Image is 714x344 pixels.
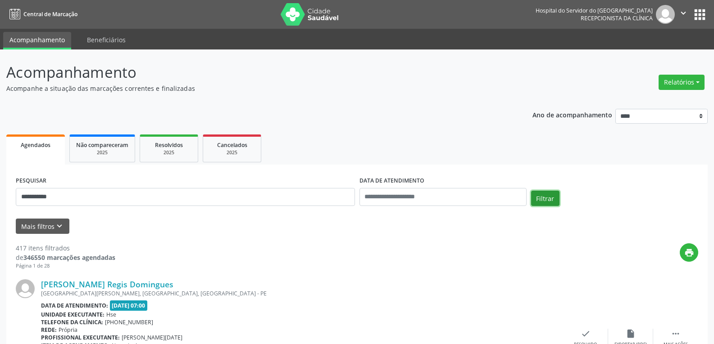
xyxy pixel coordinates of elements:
a: Beneficiários [81,32,132,48]
div: Página 1 de 28 [16,262,115,270]
b: Data de atendimento: [41,302,108,309]
span: Resolvidos [155,141,183,149]
span: Própria [59,326,77,334]
button: print [680,243,698,262]
button: apps [692,7,708,22]
span: [PERSON_NAME][DATE] [122,334,182,341]
span: [PHONE_NUMBER] [105,318,153,326]
div: Hospital do Servidor do [GEOGRAPHIC_DATA] [536,7,653,14]
i: insert_drive_file [626,329,636,339]
span: Cancelados [217,141,247,149]
img: img [16,279,35,298]
div: de [16,253,115,262]
a: Acompanhamento [3,32,71,49]
span: Hse [106,311,116,318]
p: Ano de acompanhamento [532,109,612,120]
strong: 346550 marcações agendadas [23,253,115,262]
div: 2025 [76,149,128,156]
img: img [656,5,675,24]
i: check [581,329,591,339]
button: Filtrar [531,191,559,206]
i:  [671,329,681,339]
b: Telefone da clínica: [41,318,103,326]
span: Recepcionista da clínica [581,14,653,22]
span: Central de Marcação [23,10,77,18]
div: 417 itens filtrados [16,243,115,253]
i: print [684,248,694,258]
b: Rede: [41,326,57,334]
b: Unidade executante: [41,311,105,318]
b: Profissional executante: [41,334,120,341]
button: Relatórios [659,75,705,90]
div: 2025 [146,149,191,156]
i: keyboard_arrow_down [55,221,64,231]
button: Mais filtroskeyboard_arrow_down [16,219,69,234]
label: DATA DE ATENDIMENTO [359,174,424,188]
a: Central de Marcação [6,7,77,22]
p: Acompanhamento [6,61,497,84]
button:  [675,5,692,24]
p: Acompanhe a situação das marcações correntes e finalizadas [6,84,497,93]
span: Agendados [21,141,50,149]
a: [PERSON_NAME] Regis Domingues [41,279,173,289]
span: Não compareceram [76,141,128,149]
i:  [678,8,688,18]
label: PESQUISAR [16,174,46,188]
div: [GEOGRAPHIC_DATA][PERSON_NAME], [GEOGRAPHIC_DATA], [GEOGRAPHIC_DATA] - PE [41,290,563,297]
div: 2025 [209,149,255,156]
span: [DATE] 07:00 [110,300,148,311]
